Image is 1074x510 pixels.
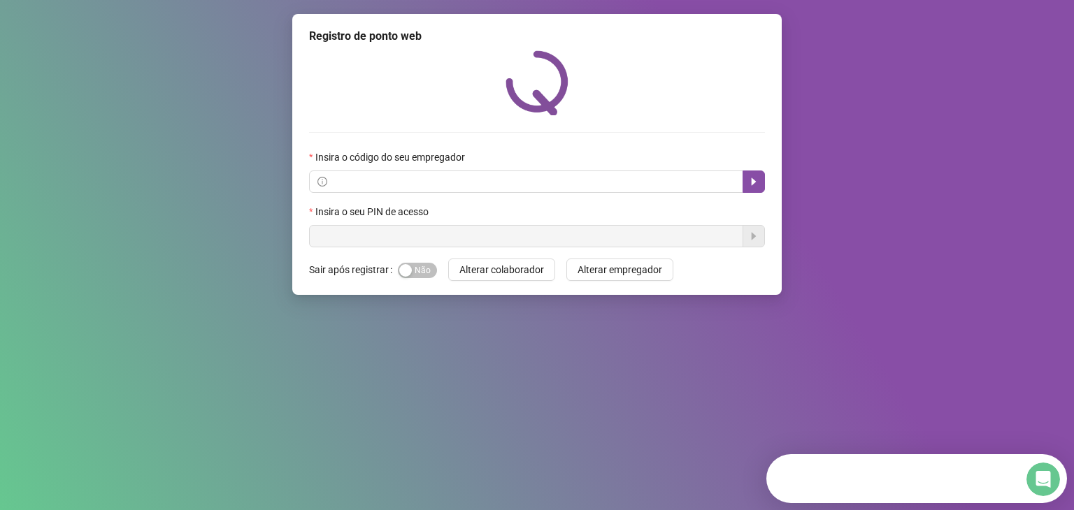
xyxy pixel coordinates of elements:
[448,258,555,281] button: Alterar colaborador
[506,50,568,115] img: QRPoint
[309,150,474,165] label: Insira o código do seu empregador
[766,454,1067,503] iframe: Intercom live chat launcher de descoberta
[748,176,759,187] span: caret-right
[1026,462,1060,496] iframe: Intercom live chat
[578,262,662,277] span: Alterar empregador
[317,177,327,187] span: info-circle
[566,258,673,281] button: Alterar empregador
[309,258,398,281] label: Sair após registrar
[309,28,765,45] div: Registro de ponto web
[309,204,438,219] label: Insira o seu PIN de acesso
[459,262,544,277] span: Alterar colaborador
